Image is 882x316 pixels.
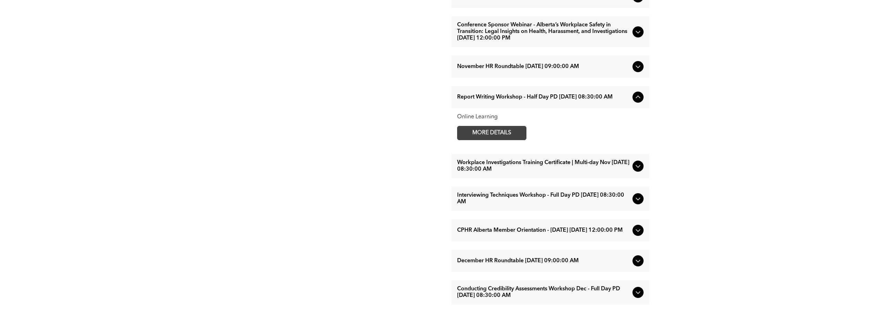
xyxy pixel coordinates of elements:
span: Conference Sponsor Webinar - Alberta’s Workplace Safety in Transition: Legal Insights on Health, ... [457,22,630,42]
span: MORE DETAILS [464,126,519,140]
div: Online Learning [457,114,644,120]
span: Workplace Investigations Training Certificate | Multi-day Nov [DATE] 08:30:00 AM [457,160,630,173]
span: Interviewing Techniques Workshop - Full Day PD [DATE] 08:30:00 AM [457,192,630,205]
span: Report Writing Workshop - Half Day PD [DATE] 08:30:00 AM [457,94,630,101]
span: November HR Roundtable [DATE] 09:00:00 AM [457,63,630,70]
span: CPHR Alberta Member Orientation - [DATE] [DATE] 12:00:00 PM [457,227,630,234]
span: December HR Roundtable [DATE] 09:00:00 AM [457,258,630,264]
span: Conducting Credibility Assessments Workshop Dec - Full Day PD [DATE] 08:30:00 AM [457,286,630,299]
a: MORE DETAILS [457,126,526,140]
